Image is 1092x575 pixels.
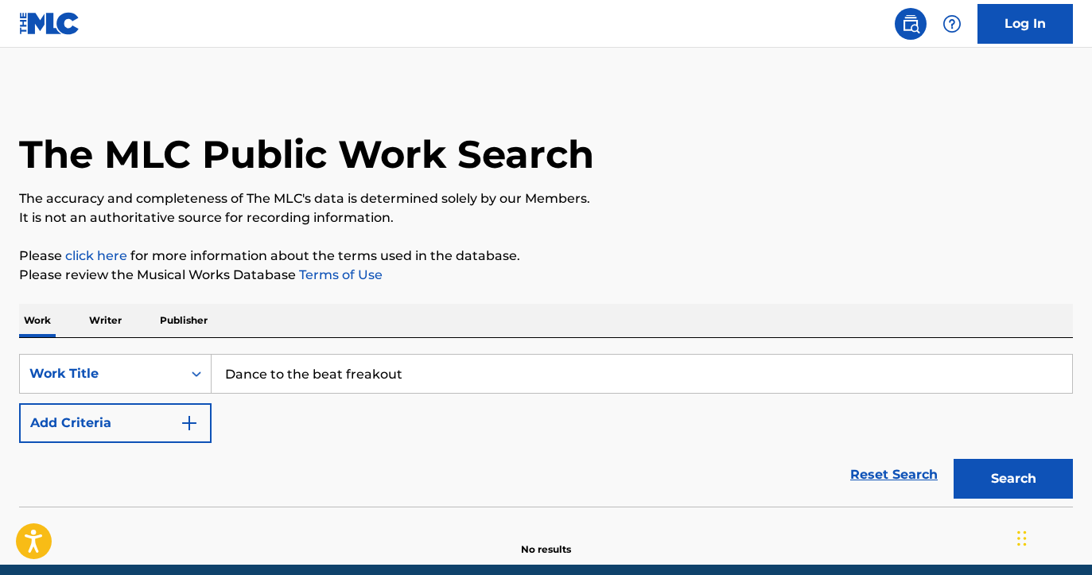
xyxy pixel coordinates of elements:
a: Reset Search [842,457,946,492]
h1: The MLC Public Work Search [19,130,594,178]
a: Public Search [895,8,927,40]
p: It is not an authoritative source for recording information. [19,208,1073,227]
p: Publisher [155,304,212,337]
p: Please review the Musical Works Database [19,266,1073,285]
a: Log In [977,4,1073,44]
img: help [942,14,962,33]
img: MLC Logo [19,12,80,35]
iframe: Chat Widget [1012,499,1092,575]
button: Add Criteria [19,403,212,443]
form: Search Form [19,354,1073,507]
p: No results [521,523,571,557]
a: click here [65,248,127,263]
a: Terms of Use [296,267,383,282]
p: Writer [84,304,126,337]
img: search [901,14,920,33]
p: Work [19,304,56,337]
p: Please for more information about the terms used in the database. [19,247,1073,266]
p: The accuracy and completeness of The MLC's data is determined solely by our Members. [19,189,1073,208]
button: Search [954,459,1073,499]
div: Help [936,8,968,40]
img: 9d2ae6d4665cec9f34b9.svg [180,414,199,433]
div: Work Title [29,364,173,383]
div: Drag [1017,515,1027,562]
